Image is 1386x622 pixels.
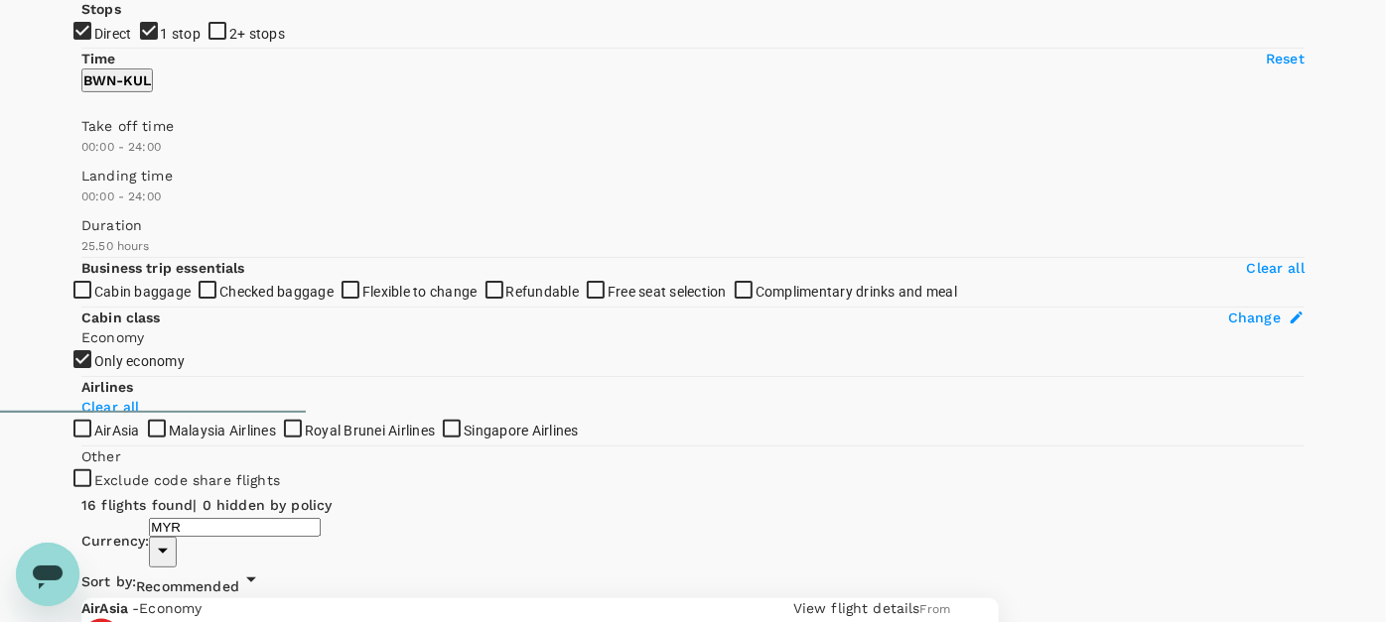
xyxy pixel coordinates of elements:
[793,598,920,618] p: View flight details
[149,537,177,567] button: Open
[136,578,239,594] span: Recommended
[305,423,435,438] span: Royal Brunei Airlines
[94,423,140,438] span: AirAsia
[81,446,121,466] p: Other
[81,600,132,616] span: AirAsia
[16,543,79,606] iframe: Button to launch messaging window
[464,423,579,438] span: Singapore Airlines
[81,531,149,553] span: Currency :
[81,571,136,593] span: Sort by :
[94,470,280,490] p: Exclude code share flights
[920,602,951,616] span: From
[169,423,276,438] span: Malaysia Airlines
[139,600,202,616] span: Economy
[81,495,999,517] div: 16 flights found | 0 hidden by policy
[132,600,139,616] span: -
